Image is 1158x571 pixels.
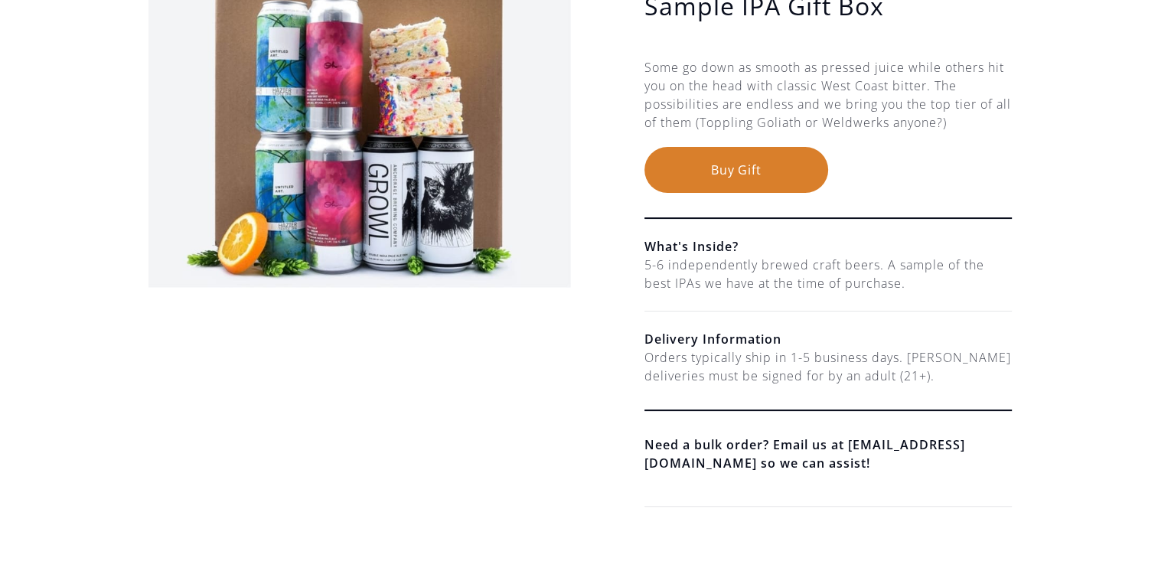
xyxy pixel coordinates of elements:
button: Buy Gift [644,147,828,193]
h6: What's Inside? [644,237,1012,256]
div: 5-6 independently brewed craft beers. A sample of the best IPAs we have at the time of purchase. [644,256,1012,292]
a: Need a bulk order? Email us at [EMAIL_ADDRESS][DOMAIN_NAME] so we can assist! [644,436,1012,472]
div: Some go down as smooth as pressed juice while others hit you on the head with classic West Coast ... [644,58,1012,147]
h6: Delivery Information [644,330,1012,348]
div: Orders typically ship in 1-5 business days. [PERSON_NAME] deliveries must be signed for by an adu... [644,348,1012,385]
